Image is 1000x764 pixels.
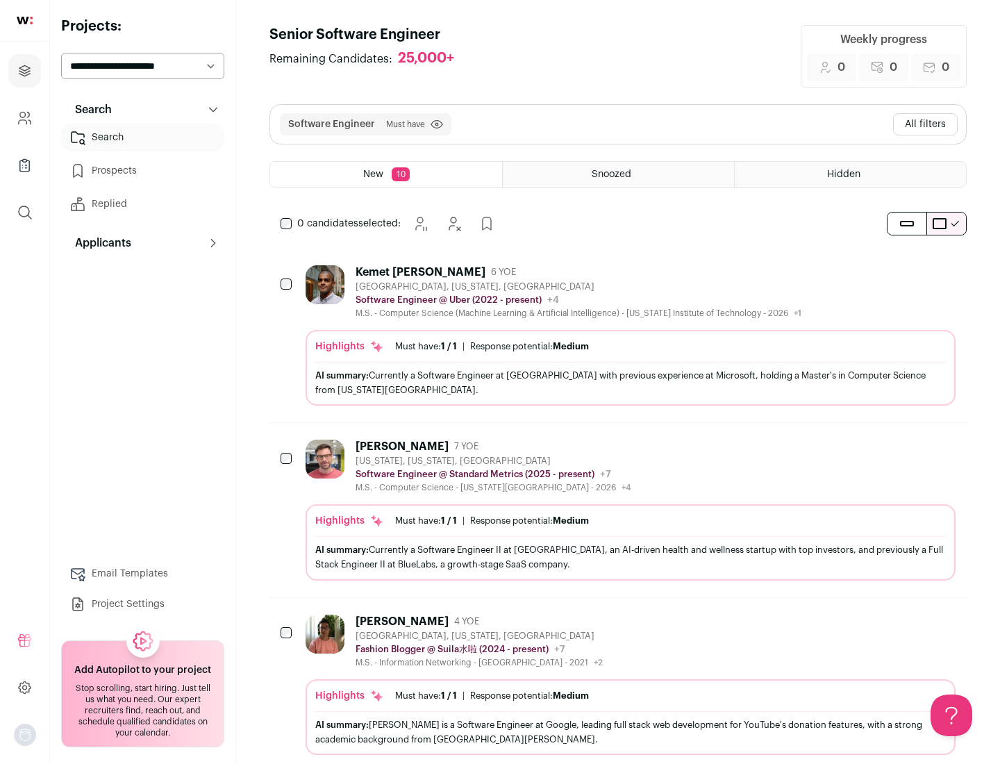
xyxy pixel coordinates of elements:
span: 0 [837,59,845,76]
button: Search [61,96,224,124]
a: Snoozed [503,162,734,187]
div: Must have: [395,690,457,701]
a: [PERSON_NAME] 4 YOE [GEOGRAPHIC_DATA], [US_STATE], [GEOGRAPHIC_DATA] Fashion Blogger @ Suila水啦 (2... [306,615,956,755]
span: 10 [392,167,410,181]
span: 1 / 1 [441,342,457,351]
span: selected: [297,217,401,231]
div: Highlights [315,340,384,354]
span: 0 [890,59,897,76]
h2: Add Autopilot to your project [74,663,211,677]
span: Remaining Candidates: [269,51,392,67]
button: Open dropdown [14,724,36,746]
div: Response potential: [470,515,589,526]
span: 1 / 1 [441,516,457,525]
div: [US_STATE], [US_STATE], [GEOGRAPHIC_DATA] [356,456,631,467]
span: +7 [600,470,611,479]
span: 4 YOE [454,616,479,627]
span: 0 [942,59,949,76]
a: Company and ATS Settings [8,101,41,135]
a: Company Lists [8,149,41,182]
h2: Projects: [61,17,224,36]
span: +4 [547,295,559,305]
div: Highlights [315,514,384,528]
a: Project Settings [61,590,224,618]
div: M.S. - Information Networking - [GEOGRAPHIC_DATA] - 2021 [356,657,603,668]
div: [GEOGRAPHIC_DATA], [US_STATE], [GEOGRAPHIC_DATA] [356,631,603,642]
ul: | [395,515,589,526]
div: M.S. - Computer Science - [US_STATE][GEOGRAPHIC_DATA] - 2026 [356,482,631,493]
ul: | [395,341,589,352]
img: 0fb184815f518ed3bcaf4f46c87e3bafcb34ea1ec747045ab451f3ffb05d485a [306,440,344,479]
div: Response potential: [470,341,589,352]
ul: | [395,690,589,701]
span: Must have [386,119,425,130]
div: [PERSON_NAME] [356,440,449,454]
p: Applicants [67,235,131,251]
button: Snooze [406,210,434,238]
a: Prospects [61,157,224,185]
div: [GEOGRAPHIC_DATA], [US_STATE], [GEOGRAPHIC_DATA] [356,281,801,292]
span: Hidden [827,169,860,179]
span: Medium [553,516,589,525]
button: Hide [440,210,467,238]
a: Email Templates [61,560,224,588]
p: Search [67,101,112,118]
a: [PERSON_NAME] 7 YOE [US_STATE], [US_STATE], [GEOGRAPHIC_DATA] Software Engineer @ Standard Metric... [306,440,956,580]
div: Response potential: [470,690,589,701]
a: Hidden [735,162,966,187]
img: 322c244f3187aa81024ea13e08450523775794405435f85740c15dbe0cd0baab.jpg [306,615,344,654]
span: +4 [622,483,631,492]
div: [PERSON_NAME] [356,615,449,629]
img: wellfound-shorthand-0d5821cbd27db2630d0214b213865d53afaa358527fdda9d0ea32b1df1b89c2c.svg [17,17,33,24]
img: 1d26598260d5d9f7a69202d59cf331847448e6cffe37083edaed4f8fc8795bfe [306,265,344,304]
div: Stop scrolling, start hiring. Just tell us what you need. Our expert recruiters find, reach out, ... [70,683,215,738]
button: Add to Prospects [473,210,501,238]
a: Kemet [PERSON_NAME] 6 YOE [GEOGRAPHIC_DATA], [US_STATE], [GEOGRAPHIC_DATA] Software Engineer @ Ub... [306,265,956,406]
span: AI summary: [315,720,369,729]
img: nopic.png [14,724,36,746]
span: 1 / 1 [441,691,457,700]
span: New [363,169,383,179]
a: Search [61,124,224,151]
p: Software Engineer @ Uber (2022 - present) [356,294,542,306]
div: Highlights [315,689,384,703]
div: Weekly progress [840,31,927,48]
span: Medium [553,691,589,700]
span: +7 [554,645,565,654]
p: Fashion Blogger @ Suila水啦 (2024 - present) [356,644,549,655]
span: Medium [553,342,589,351]
a: Projects [8,54,41,88]
button: Applicants [61,229,224,257]
button: Software Engineer [288,117,375,131]
div: Must have: [395,515,457,526]
a: Replied [61,190,224,218]
div: [PERSON_NAME] is a Software Engineer at Google, leading full stack web development for YouTube's ... [315,717,946,747]
h1: Senior Software Engineer [269,25,468,44]
button: All filters [893,113,958,135]
p: Software Engineer @ Standard Metrics (2025 - present) [356,469,594,480]
span: 7 YOE [454,441,478,452]
div: Currently a Software Engineer at [GEOGRAPHIC_DATA] with previous experience at Microsoft, holding... [315,368,946,397]
a: Add Autopilot to your project Stop scrolling, start hiring. Just tell us what you need. Our exper... [61,640,224,747]
span: 0 candidates [297,219,358,229]
iframe: Help Scout Beacon - Open [931,695,972,736]
span: AI summary: [315,545,369,554]
div: Kemet [PERSON_NAME] [356,265,485,279]
span: AI summary: [315,371,369,380]
span: +2 [594,658,603,667]
span: +1 [794,309,801,317]
div: 25,000+ [398,50,454,67]
span: Snoozed [592,169,631,179]
span: 6 YOE [491,267,516,278]
div: Currently a Software Engineer II at [GEOGRAPHIC_DATA], an AI-driven health and wellness startup w... [315,542,946,572]
div: Must have: [395,341,457,352]
div: M.S. - Computer Science (Machine Learning & Artificial Intelligence) - [US_STATE] Institute of Te... [356,308,801,319]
